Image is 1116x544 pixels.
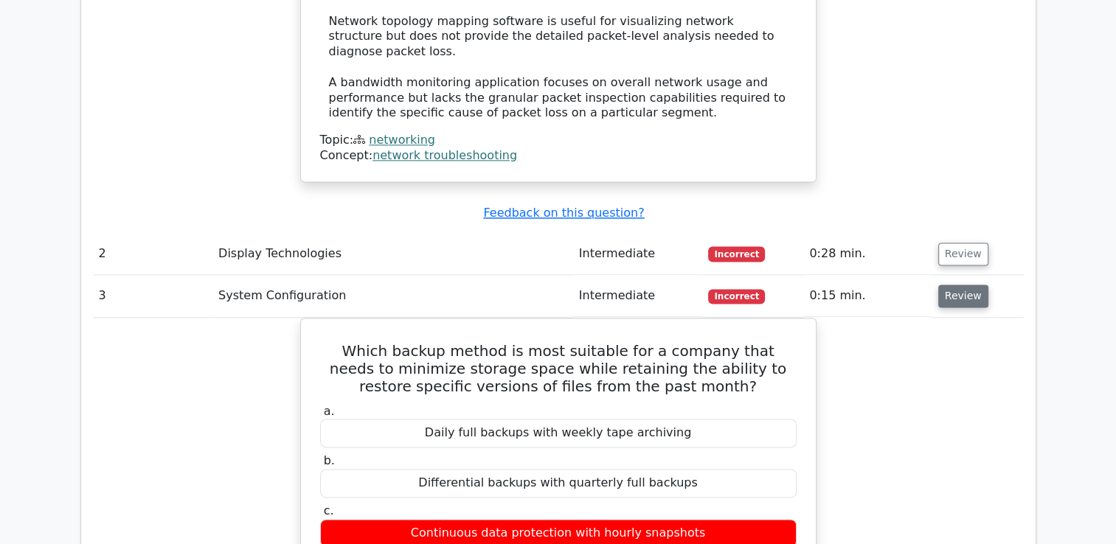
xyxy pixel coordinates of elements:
[483,206,644,220] a: Feedback on this question?
[369,133,435,147] a: networking
[324,404,335,418] span: a.
[708,289,765,304] span: Incorrect
[372,148,517,162] a: network troubleshooting
[320,148,797,164] div: Concept:
[573,233,703,275] td: Intermediate
[212,233,573,275] td: Display Technologies
[803,275,932,317] td: 0:15 min.
[320,419,797,447] div: Daily full backups with weekly tape archiving
[320,133,797,148] div: Topic:
[938,243,988,265] button: Review
[93,233,213,275] td: 2
[803,233,932,275] td: 0:28 min.
[324,503,334,517] span: c.
[573,275,703,317] td: Intermediate
[212,275,573,317] td: System Configuration
[320,469,797,498] div: Differential backups with quarterly full backups
[319,342,798,395] h5: Which backup method is most suitable for a company that needs to minimize storage space while ret...
[93,275,213,317] td: 3
[708,246,765,261] span: Incorrect
[324,453,335,467] span: b.
[938,285,988,307] button: Review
